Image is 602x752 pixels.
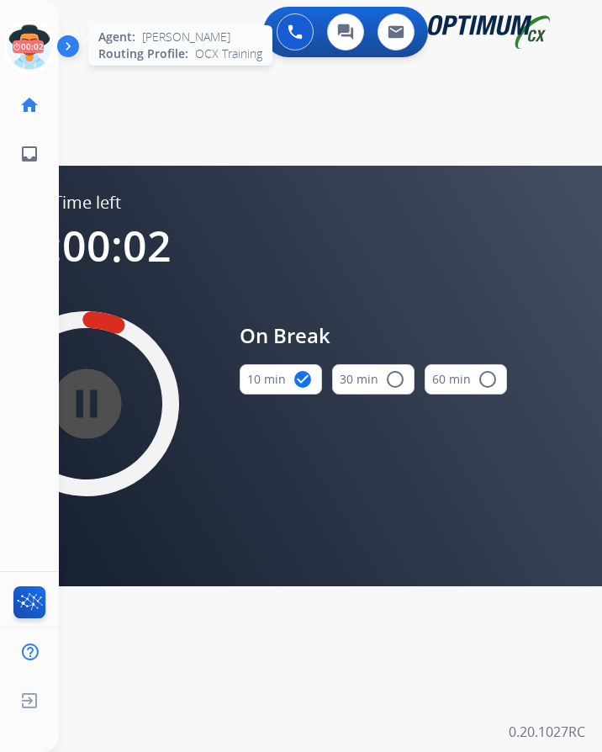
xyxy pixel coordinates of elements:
[53,191,121,214] span: Time left
[240,364,322,395] button: 10 min
[98,29,135,45] span: Agent:
[240,320,507,351] span: On Break
[142,29,230,45] span: [PERSON_NAME]
[332,364,415,395] button: 30 min
[478,369,498,389] mat-icon: radio_button_unchecked
[195,45,262,62] span: OCX Training
[77,394,97,414] mat-icon: pause_circle_filled
[385,369,405,389] mat-icon: radio_button_unchecked
[19,144,40,164] mat-icon: inbox
[19,95,40,115] mat-icon: home
[2,217,172,274] span: 00:00:02
[425,364,507,395] button: 60 min
[293,369,313,389] mat-icon: check_circle
[509,722,585,742] p: 0.20.1027RC
[98,45,188,62] span: Routing Profile:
